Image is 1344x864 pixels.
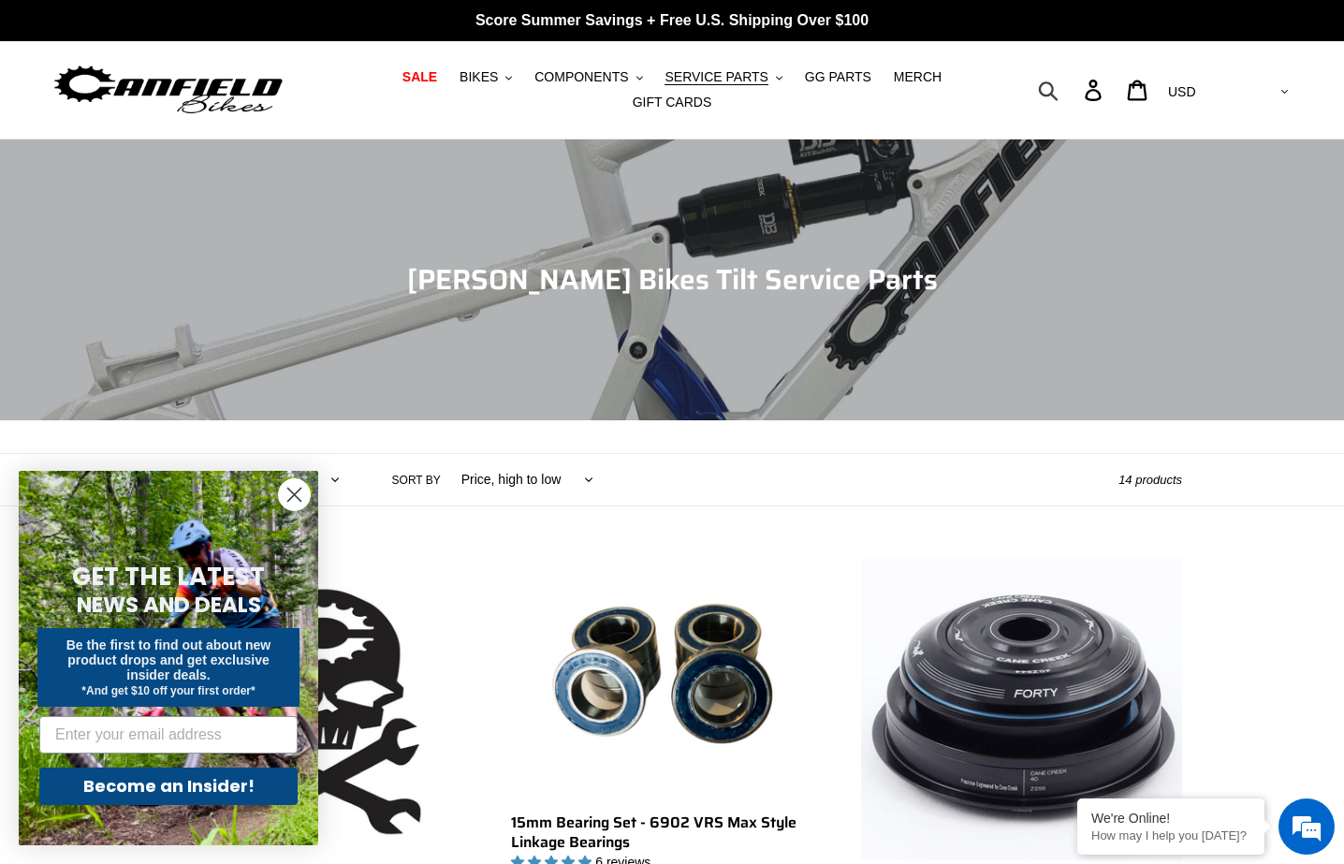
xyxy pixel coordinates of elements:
button: Close dialog [278,478,311,511]
div: We're Online! [1091,811,1250,826]
span: MERCH [894,69,942,85]
div: Chat with us now [125,105,343,129]
span: *And get $10 off your first order* [81,684,255,697]
input: Search [1048,69,1096,110]
button: SERVICE PARTS [655,65,791,90]
span: [PERSON_NAME] Bikes Tilt Service Parts [407,257,938,301]
textarea: Type your message and hit 'Enter' [9,511,357,577]
span: Be the first to find out about new product drops and get exclusive insider deals. [66,637,271,682]
button: BIKES [450,65,521,90]
input: Enter your email address [39,716,298,754]
button: COMPONENTS [525,65,651,90]
span: GET THE LATEST [72,560,265,593]
img: Canfield Bikes [51,61,285,120]
span: GG PARTS [805,69,871,85]
a: SALE [393,65,446,90]
label: Sort by [392,472,441,489]
span: 14 products [1118,473,1182,487]
a: GG PARTS [796,65,881,90]
span: GIFT CARDS [633,95,712,110]
span: NEWS AND DEALS [77,590,261,620]
img: d_696896380_company_1647369064580_696896380 [60,94,107,140]
a: GIFT CARDS [623,90,722,115]
p: How may I help you today? [1091,828,1250,842]
span: We're online! [109,236,258,425]
div: Minimize live chat window [307,9,352,54]
button: Become an Insider! [39,768,298,805]
span: BIKES [460,69,498,85]
span: SERVICE PARTS [665,69,767,85]
div: Navigation go back [21,103,49,131]
a: MERCH [884,65,951,90]
span: COMPONENTS [534,69,628,85]
span: SALE [402,69,437,85]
